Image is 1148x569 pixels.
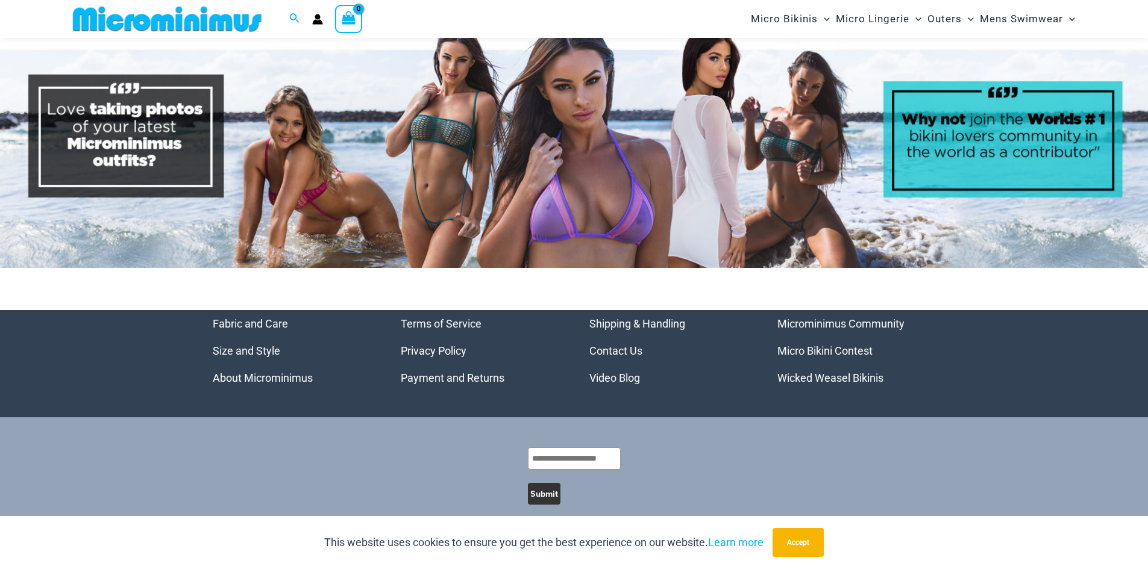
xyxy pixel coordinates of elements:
[748,4,833,34] a: Micro BikinisMenu ToggleMenu Toggle
[589,344,642,357] a: Contact Us
[977,4,1078,34] a: Mens SwimwearMenu ToggleMenu Toggle
[833,4,924,34] a: Micro LingerieMenu ToggleMenu Toggle
[213,310,371,391] nav: Menu
[777,310,936,391] nav: Menu
[589,372,640,384] a: Video Blog
[924,4,977,34] a: OutersMenu ToggleMenu Toggle
[777,317,905,330] a: Microminimus Community
[909,4,921,34] span: Menu Toggle
[401,372,504,384] a: Payment and Returns
[1063,4,1075,34] span: Menu Toggle
[751,4,818,34] span: Micro Bikinis
[401,317,481,330] a: Terms of Service
[773,528,824,557] button: Accept
[289,11,300,26] a: Search icon link
[312,14,323,25] a: Account icon link
[708,536,764,549] a: Learn more
[836,4,909,34] span: Micro Lingerie
[401,310,559,391] nav: Menu
[962,4,974,34] span: Menu Toggle
[777,310,936,391] aside: Footer Widget 4
[980,4,1063,34] span: Mens Swimwear
[401,310,559,391] aside: Footer Widget 2
[68,5,266,33] img: MM SHOP LOGO FLAT
[401,344,466,357] a: Privacy Policy
[335,5,363,33] a: View Shopping Cart, empty
[528,483,560,505] button: Submit
[746,2,1081,36] nav: Site Navigation
[777,344,873,357] a: Micro Bikini Contest
[818,4,830,34] span: Menu Toggle
[589,310,748,391] aside: Footer Widget 3
[589,310,748,391] nav: Menu
[927,4,962,34] span: Outers
[213,310,371,391] aside: Footer Widget 1
[213,372,313,384] a: About Microminimus
[589,317,685,330] a: Shipping & Handling
[324,533,764,552] p: This website uses cookies to ensure you get the best experience on our website.
[777,372,883,384] a: Wicked Weasel Bikinis
[213,317,288,330] a: Fabric and Care
[213,344,280,357] a: Size and Style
